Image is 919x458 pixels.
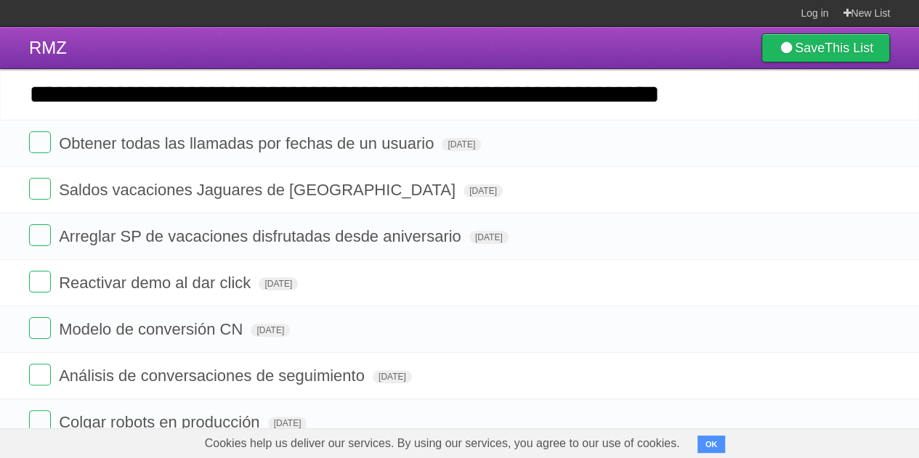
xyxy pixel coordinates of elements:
label: Done [29,364,51,385]
label: Star task [801,410,829,434]
span: [DATE] [259,277,298,290]
button: OK [697,435,726,453]
span: [DATE] [251,324,290,337]
span: Reactivar demo al dar click [59,274,254,292]
label: Done [29,131,51,153]
label: Done [29,224,51,246]
label: Done [29,317,51,339]
span: Colgar robots en producción [59,413,263,431]
span: RMZ [29,38,67,57]
label: Star task [801,317,829,341]
span: Arreglar SP de vacaciones disfrutadas desde aniversario [59,227,465,245]
span: Modelo de conversión CN [59,320,246,338]
label: Star task [801,271,829,295]
label: Star task [801,224,829,248]
label: Star task [801,364,829,388]
span: [DATE] [373,370,412,383]
label: Star task [801,131,829,155]
span: [DATE] [268,417,307,430]
label: Done [29,271,51,293]
span: Cookies help us deliver our services. By using our services, you agree to our use of cookies. [190,429,695,458]
span: Obtener todas las llamadas por fechas de un usuario [59,134,437,152]
b: This List [825,41,873,55]
label: Done [29,410,51,432]
label: Star task [801,178,829,202]
span: Análisis de conversaciones de seguimiento [59,367,368,385]
span: [DATE] [463,184,503,197]
span: [DATE] [442,138,481,151]
a: SaveThis List [761,33,890,62]
label: Done [29,178,51,200]
span: Saldos vacaciones Jaguares de [GEOGRAPHIC_DATA] [59,181,459,199]
span: [DATE] [469,231,509,244]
